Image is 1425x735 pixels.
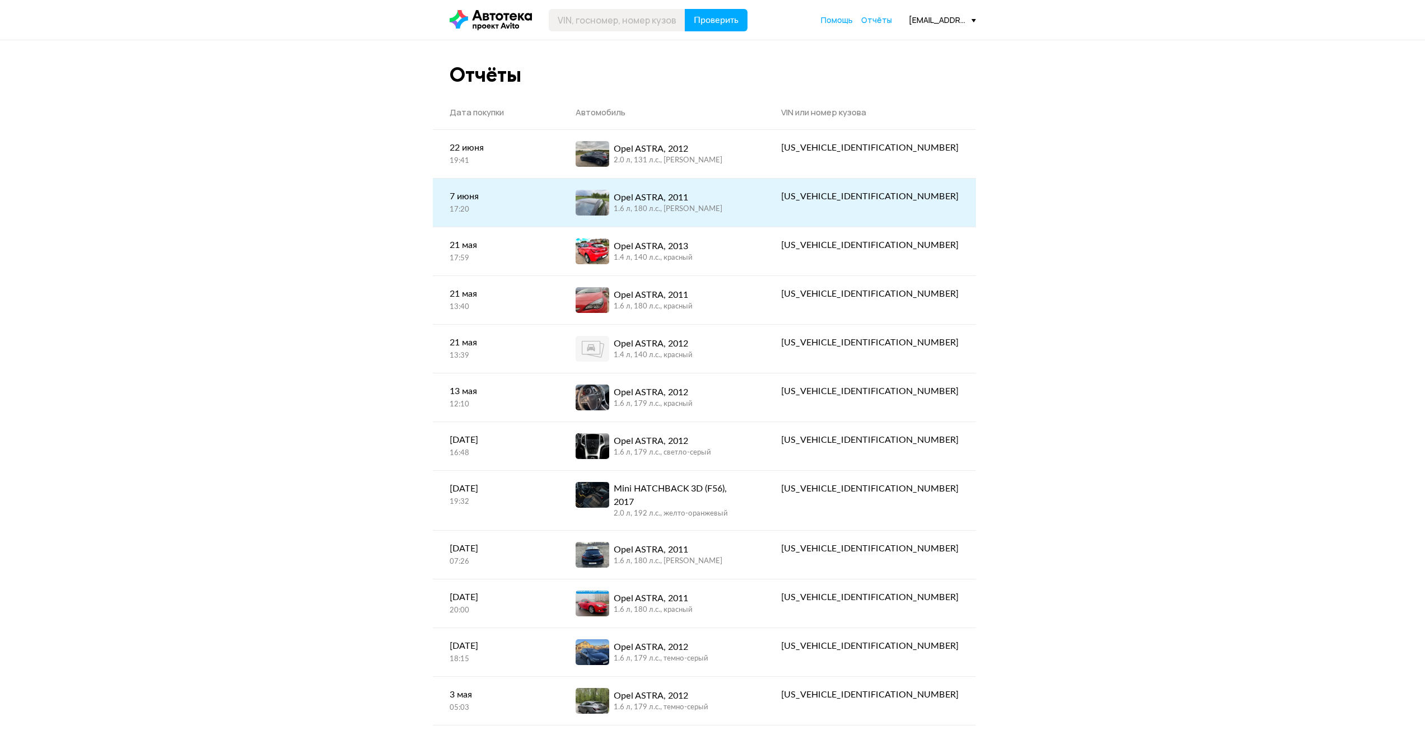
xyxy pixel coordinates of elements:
[614,288,693,302] div: Opel ASTRA, 2011
[614,592,693,605] div: Opel ASTRA, 2011
[614,156,722,166] div: 2.0 л, 131 л.c., [PERSON_NAME]
[450,302,542,312] div: 13:40
[450,63,521,87] div: Отчёты
[781,639,959,653] div: [US_VEHICLE_IDENTIFICATION_NUMBER]
[559,373,765,422] a: Opel ASTRA, 20121.6 л, 179 л.c., красный
[450,141,542,155] div: 22 июня
[433,677,559,724] a: 3 мая05:03
[614,556,722,567] div: 1.6 л, 180 л.c., [PERSON_NAME]
[781,141,959,155] div: [US_VEHICLE_IDENTIFICATION_NUMBER]
[614,253,693,263] div: 1.4 л, 140 л.c., красный
[433,227,559,275] a: 21 мая17:59
[433,579,559,627] a: [DATE]20:00
[433,325,559,372] a: 21 мая13:39
[450,639,542,653] div: [DATE]
[764,531,975,567] a: [US_VEHICLE_IDENTIFICATION_NUMBER]
[614,204,722,214] div: 1.6 л, 180 л.c., [PERSON_NAME]
[685,9,747,31] button: Проверить
[450,433,542,447] div: [DATE]
[614,654,708,664] div: 1.6 л, 179 л.c., темно-серый
[614,434,711,448] div: Opel ASTRA, 2012
[764,677,975,713] a: [US_VEHICLE_IDENTIFICATION_NUMBER]
[614,399,693,409] div: 1.6 л, 179 л.c., красный
[764,227,975,263] a: [US_VEHICLE_IDENTIFICATION_NUMBER]
[450,238,542,252] div: 21 мая
[694,16,739,25] span: Проверить
[450,156,542,166] div: 19:41
[614,240,693,253] div: Opel ASTRA, 2013
[559,579,765,628] a: Opel ASTRA, 20111.6 л, 180 л.c., красный
[450,591,542,604] div: [DATE]
[433,179,559,226] a: 7 июня17:20
[764,276,975,312] a: [US_VEHICLE_IDENTIFICATION_NUMBER]
[559,471,765,530] a: Mini HATCHBACK 3D (F56), 20172.0 л, 192 л.c., желто-оранжевый
[559,531,765,579] a: Opel ASTRA, 20111.6 л, 180 л.c., [PERSON_NAME]
[781,688,959,701] div: [US_VEHICLE_IDENTIFICATION_NUMBER]
[861,15,892,25] span: Отчёты
[450,107,542,118] div: Дата покупки
[821,15,853,26] a: Помощь
[781,287,959,301] div: [US_VEHICLE_IDENTIFICATION_NUMBER]
[614,703,708,713] div: 1.6 л, 179 л.c., темно-серый
[614,689,708,703] div: Opel ASTRA, 2012
[559,179,765,227] a: Opel ASTRA, 20111.6 л, 180 л.c., [PERSON_NAME]
[450,287,542,301] div: 21 мая
[614,302,693,312] div: 1.6 л, 180 л.c., красный
[559,130,765,178] a: Opel ASTRA, 20122.0 л, 131 л.c., [PERSON_NAME]
[614,386,693,399] div: Opel ASTRA, 2012
[781,591,959,604] div: [US_VEHICLE_IDENTIFICATION_NUMBER]
[909,15,976,25] div: [EMAIL_ADDRESS][DOMAIN_NAME]
[450,385,542,398] div: 13 мая
[764,422,975,458] a: [US_VEHICLE_IDENTIFICATION_NUMBER]
[781,190,959,203] div: [US_VEHICLE_IDENTIFICATION_NUMBER]
[450,336,542,349] div: 21 мая
[861,15,892,26] a: Отчёты
[450,482,542,495] div: [DATE]
[433,471,559,518] a: [DATE]19:32
[559,628,765,676] a: Opel ASTRA, 20121.6 л, 179 л.c., темно-серый
[549,9,685,31] input: VIN, госномер, номер кузова
[559,677,765,725] a: Opel ASTRA, 20121.6 л, 179 л.c., темно-серый
[450,497,542,507] div: 19:32
[614,543,722,556] div: Opel ASTRA, 2011
[764,179,975,214] a: [US_VEHICLE_IDENTIFICATION_NUMBER]
[450,606,542,616] div: 20:00
[559,276,765,324] a: Opel ASTRA, 20111.6 л, 180 л.c., красный
[764,130,975,166] a: [US_VEHICLE_IDENTIFICATION_NUMBER]
[764,373,975,409] a: [US_VEHICLE_IDENTIFICATION_NUMBER]
[614,482,748,509] div: Mini HATCHBACK 3D (F56), 2017
[559,325,765,373] a: Opel ASTRA, 20121.4 л, 140 л.c., красный
[450,688,542,701] div: 3 мая
[450,400,542,410] div: 12:10
[433,422,559,470] a: [DATE]16:48
[450,703,542,713] div: 05:03
[433,628,559,676] a: [DATE]18:15
[433,373,559,421] a: 13 мая12:10
[821,15,853,25] span: Помощь
[614,191,722,204] div: Opel ASTRA, 2011
[614,605,693,615] div: 1.6 л, 180 л.c., красный
[614,448,711,458] div: 1.6 л, 179 л.c., светло-серый
[450,654,542,664] div: 18:15
[781,542,959,555] div: [US_VEHICLE_IDENTIFICATION_NUMBER]
[450,557,542,567] div: 07:26
[559,227,765,275] a: Opel ASTRA, 20131.4 л, 140 л.c., красный
[576,107,748,118] div: Автомобиль
[764,579,975,615] a: [US_VEHICLE_IDENTIFICATION_NUMBER]
[781,482,959,495] div: [US_VEHICLE_IDENTIFICATION_NUMBER]
[614,142,722,156] div: Opel ASTRA, 2012
[781,107,959,118] div: VIN или номер кузова
[450,448,542,458] div: 16:48
[781,433,959,447] div: [US_VEHICLE_IDENTIFICATION_NUMBER]
[450,254,542,264] div: 17:59
[614,350,693,361] div: 1.4 л, 140 л.c., красный
[764,471,975,507] a: [US_VEHICLE_IDENTIFICATION_NUMBER]
[433,531,559,578] a: [DATE]07:26
[614,337,693,350] div: Opel ASTRA, 2012
[764,628,975,664] a: [US_VEHICLE_IDENTIFICATION_NUMBER]
[781,385,959,398] div: [US_VEHICLE_IDENTIFICATION_NUMBER]
[559,422,765,470] a: Opel ASTRA, 20121.6 л, 179 л.c., светло-серый
[450,205,542,215] div: 17:20
[614,509,748,519] div: 2.0 л, 192 л.c., желто-оранжевый
[433,276,559,324] a: 21 мая13:40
